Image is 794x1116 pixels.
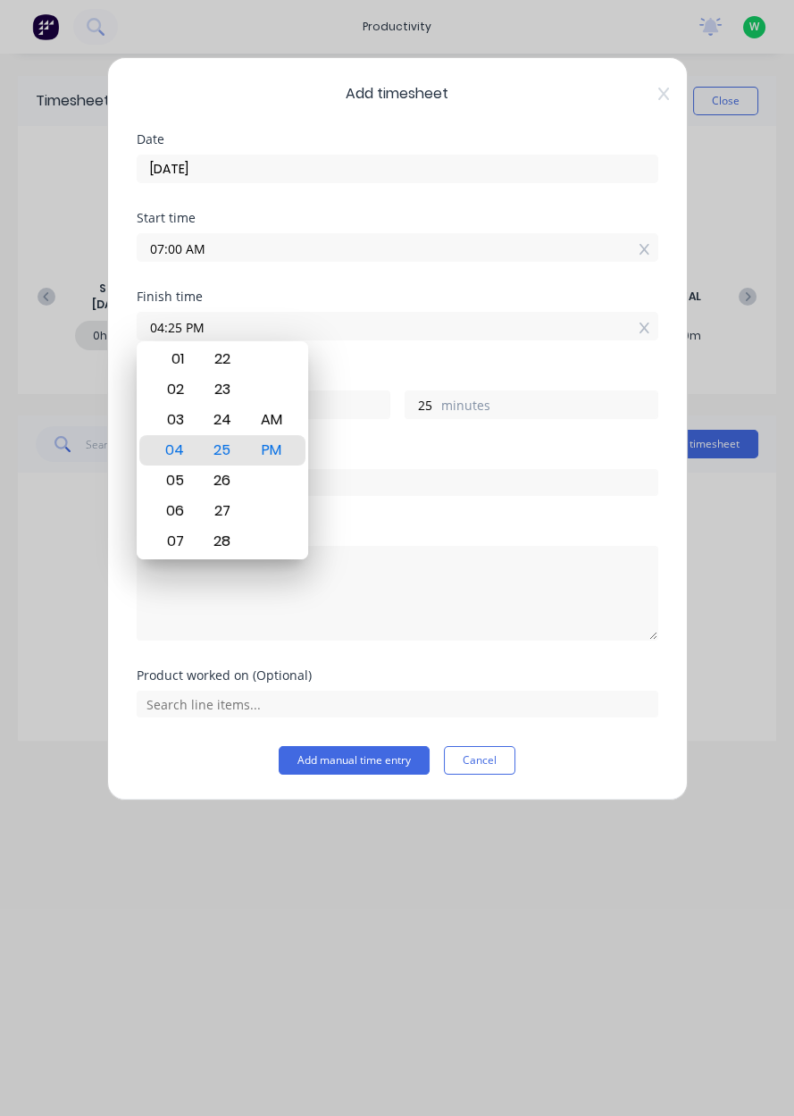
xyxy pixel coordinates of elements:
div: Notes [137,524,658,537]
input: Search line items... [137,691,658,717]
div: 25 [200,435,244,466]
div: 24 [200,405,244,435]
button: Cancel [444,746,515,775]
div: 01 [151,344,195,374]
div: Start time [137,212,658,224]
div: 04 [151,435,195,466]
button: Add manual time entry [279,746,430,775]
div: 27 [200,496,244,526]
div: AM [249,405,293,435]
div: 02 [151,374,195,405]
input: 0 [405,391,437,418]
div: 06 [151,496,195,526]
label: minutes [441,396,657,418]
div: Hour [148,341,197,559]
div: Hours worked [137,369,658,382]
div: 23 [200,374,244,405]
div: Date [137,133,658,146]
div: 28 [200,526,244,557]
div: 03 [151,405,195,435]
div: 07 [151,526,195,557]
div: 22 [200,344,244,374]
div: 05 [151,466,195,496]
span: Add timesheet [137,83,658,105]
div: Minute [197,341,247,559]
div: Product worked on (Optional) [137,669,658,682]
input: Search order number... [137,469,658,496]
div: Finish time [137,290,658,303]
div: 26 [200,466,244,496]
div: PM [249,435,293,466]
div: Order # [137,448,658,460]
